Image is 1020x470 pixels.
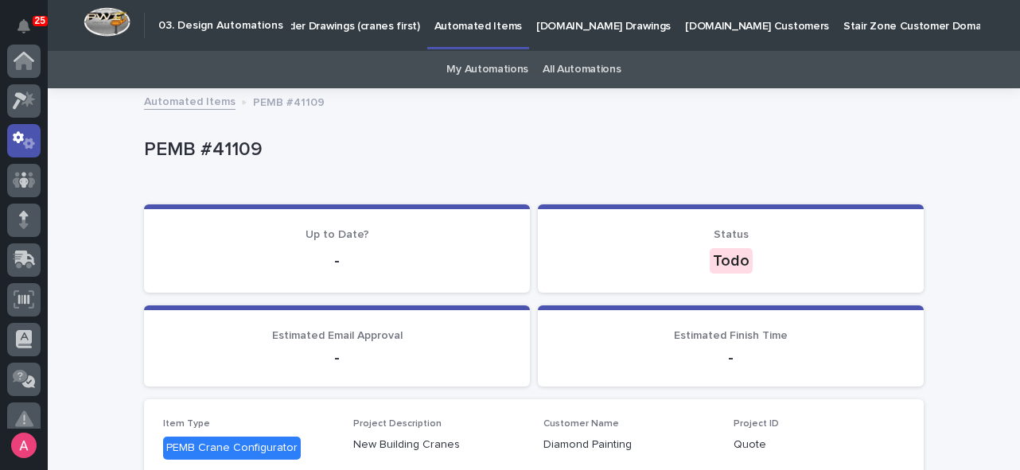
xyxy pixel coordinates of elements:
span: Status [714,229,749,240]
img: Workspace Logo [84,7,130,37]
div: Todo [710,248,753,274]
span: Estimated Finish Time [674,330,788,341]
span: Customer Name [543,419,619,429]
p: - [163,251,511,270]
h2: 03. Design Automations [158,19,283,33]
span: Estimated Email Approval [272,330,403,341]
p: PEMB #41109 [253,92,325,110]
p: 25 [35,15,45,26]
span: Project ID [734,419,779,429]
div: PEMB Crane Configurator [163,437,301,460]
p: PEMB #41109 [144,138,917,161]
div: Notifications25 [20,19,41,45]
a: My Automations [446,51,528,88]
p: Quote [734,437,905,453]
p: - [163,348,511,367]
a: Automated Items [144,91,236,110]
button: users-avatar [7,429,41,462]
span: Item Type [163,419,210,429]
span: Project Description [353,419,442,429]
p: - [557,348,905,367]
button: Notifications [7,10,41,43]
p: New Building Cranes [353,437,524,453]
a: All Automations [543,51,621,88]
p: Diamond Painting [543,437,714,453]
span: Up to Date? [306,229,369,240]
